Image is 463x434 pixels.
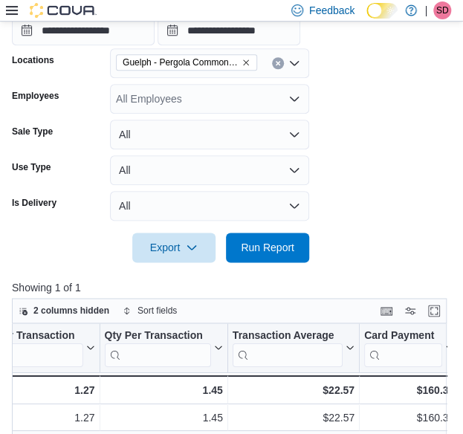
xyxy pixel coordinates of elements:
[233,329,343,343] div: Transaction Average
[105,409,223,427] div: 1.45
[364,329,442,367] div: Card Payment
[12,16,155,45] input: Press the down key to open a popover containing a calendar.
[309,3,354,18] span: Feedback
[105,329,211,367] div: Qty Per Transaction
[288,93,300,105] button: Open list of options
[13,302,115,320] button: 2 columns hidden
[424,1,427,19] p: |
[105,329,223,367] button: Qty Per Transaction
[233,381,354,399] div: $22.57
[364,381,454,399] div: $160.35
[132,233,216,262] button: Export
[233,409,354,427] div: $22.57
[110,120,309,149] button: All
[30,3,97,18] img: Cova
[12,126,53,137] label: Sale Type
[364,329,454,367] button: Card Payment
[12,280,451,295] p: Showing 1 of 1
[12,197,56,209] label: Is Delivery
[378,302,395,320] button: Keyboard shortcuts
[158,16,300,45] input: Press the down key to open a popover containing a calendar.
[241,240,294,255] span: Run Report
[110,155,309,185] button: All
[364,409,454,427] div: $160.35
[12,90,59,102] label: Employees
[366,3,398,19] input: Dark Mode
[123,55,239,70] span: Guelph - Pergola Commons - Fire & Flower
[12,161,51,173] label: Use Type
[242,58,250,67] button: Remove Guelph - Pergola Commons - Fire & Flower from selection in this group
[137,305,177,317] span: Sort fields
[105,329,211,343] div: Qty Per Transaction
[33,305,109,317] span: 2 columns hidden
[226,233,309,262] button: Run Report
[425,302,443,320] button: Enter fullscreen
[233,329,354,367] button: Transaction Average
[272,57,284,69] button: Clear input
[436,1,449,19] span: SD
[105,381,223,399] div: 1.45
[117,302,183,320] button: Sort fields
[233,329,343,367] div: Transaction Average
[12,54,54,66] label: Locations
[401,302,419,320] button: Display options
[141,233,207,262] span: Export
[110,191,309,221] button: All
[433,1,451,19] div: Sarah Dunlop
[364,329,442,343] div: Card Payment
[288,57,300,69] button: Open list of options
[116,54,257,71] span: Guelph - Pergola Commons - Fire & Flower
